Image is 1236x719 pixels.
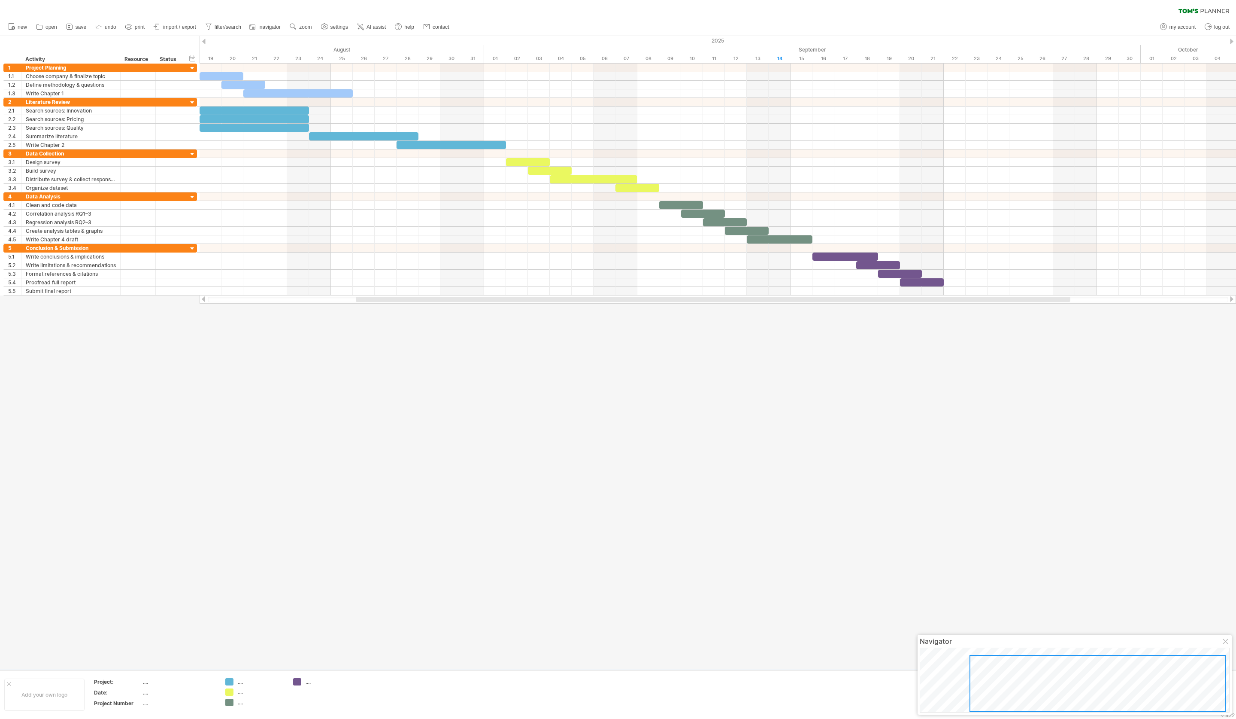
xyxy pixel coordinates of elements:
span: log out [1214,24,1230,30]
div: Resource [124,55,151,64]
div: 2.5 [8,141,21,149]
div: .... [238,699,285,706]
div: Write conclusions & implications [26,253,116,261]
div: .... [306,678,352,685]
div: .... [143,689,215,696]
div: Thursday, 28 August 2025 [397,54,418,63]
div: 3.4 [8,184,21,192]
div: Friday, 29 August 2025 [418,54,440,63]
div: Monday, 22 September 2025 [944,54,966,63]
div: 1 [8,64,21,72]
div: Activity [25,55,115,64]
div: 4.3 [8,218,21,226]
div: Create analysis tables & graphs [26,227,116,235]
div: Define methodology & questions [26,81,116,89]
div: .... [143,678,215,685]
span: settings [330,24,348,30]
div: Search sources: Quality [26,124,116,132]
div: 3.1 [8,158,21,166]
div: 4.5 [8,235,21,244]
div: Write Chapter 4 draft [26,235,116,244]
div: Status [160,55,179,64]
a: zoom [288,21,314,33]
div: Monday, 15 September 2025 [791,54,812,63]
a: new [6,21,30,33]
div: Data Collection [26,149,116,158]
div: Monday, 29 September 2025 [1097,54,1119,63]
div: Write limitations & recommendations [26,261,116,269]
div: Design survey [26,158,116,166]
div: 2.4 [8,132,21,140]
div: Thursday, 4 September 2025 [550,54,572,63]
a: help [393,21,417,33]
div: Correlation analysis RQ1–3 [26,210,116,218]
div: 2.2 [8,115,21,123]
span: help [404,24,414,30]
div: 1.3 [8,89,21,97]
div: 5.4 [8,278,21,286]
div: 2.1 [8,107,21,115]
div: Clean and code data [26,201,116,209]
div: Friday, 12 September 2025 [725,54,747,63]
div: Saturday, 6 September 2025 [594,54,615,63]
span: import / export [163,24,196,30]
div: Saturday, 30 August 2025 [440,54,462,63]
div: Add your own logo [4,679,85,711]
a: open [34,21,60,33]
div: Thursday, 11 September 2025 [703,54,725,63]
a: navigator [248,21,283,33]
div: Wednesday, 24 September 2025 [988,54,1009,63]
div: Navigator [920,637,1230,646]
div: Thursday, 2 October 2025 [1163,54,1184,63]
a: contact [421,21,452,33]
div: Organize dataset [26,184,116,192]
div: Build survey [26,167,116,175]
div: Tuesday, 9 September 2025 [659,54,681,63]
div: Friday, 22 August 2025 [265,54,287,63]
div: Write Chapter 1 [26,89,116,97]
span: undo [105,24,116,30]
div: Monday, 25 August 2025 [331,54,353,63]
span: filter/search [215,24,241,30]
div: Regression analysis RQ2–3 [26,218,116,226]
div: September 2025 [484,45,1141,54]
div: 3.3 [8,175,21,183]
div: 1.2 [8,81,21,89]
div: Saturday, 27 September 2025 [1053,54,1075,63]
div: Monday, 8 September 2025 [637,54,659,63]
div: Friday, 19 September 2025 [878,54,900,63]
div: Sunday, 21 September 2025 [922,54,944,63]
div: Summarize literature [26,132,116,140]
div: Friday, 5 September 2025 [572,54,594,63]
div: Tuesday, 2 September 2025 [506,54,528,63]
div: Project Number [94,700,141,707]
div: 4.2 [8,210,21,218]
a: settings [319,21,351,33]
div: Sunday, 14 September 2025 [769,54,791,63]
div: Saturday, 23 August 2025 [287,54,309,63]
div: Tuesday, 16 September 2025 [812,54,834,63]
span: save [76,24,86,30]
div: 1.1 [8,72,21,80]
div: Wednesday, 17 September 2025 [834,54,856,63]
div: Tuesday, 30 September 2025 [1119,54,1141,63]
div: 5.5 [8,287,21,295]
span: zoom [299,24,312,30]
div: Wednesday, 20 August 2025 [221,54,243,63]
div: Sunday, 7 September 2025 [615,54,637,63]
a: filter/search [203,21,244,33]
div: Friday, 26 September 2025 [1031,54,1053,63]
div: v 422 [1221,712,1235,719]
div: Wednesday, 10 September 2025 [681,54,703,63]
span: my account [1169,24,1196,30]
div: Friday, 3 October 2025 [1184,54,1206,63]
div: 5.2 [8,261,21,269]
div: Thursday, 25 September 2025 [1009,54,1031,63]
div: Saturday, 13 September 2025 [747,54,769,63]
div: Sunday, 24 August 2025 [309,54,331,63]
span: navigator [260,24,281,30]
div: Format references & citations [26,270,116,278]
a: import / export [151,21,199,33]
div: Date: [94,689,141,696]
div: Project Planning [26,64,116,72]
